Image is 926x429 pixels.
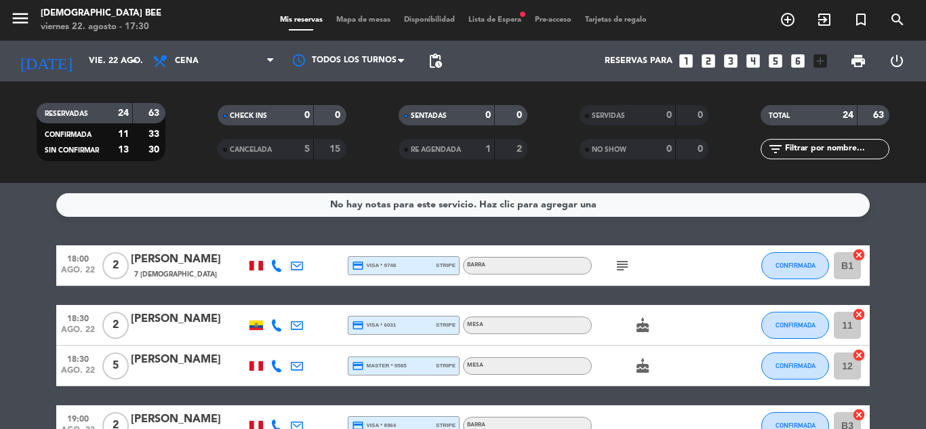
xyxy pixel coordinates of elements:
[118,145,129,155] strong: 13
[41,7,161,20] div: [DEMOGRAPHIC_DATA] Bee
[761,352,829,380] button: CONFIRMADA
[45,110,88,117] span: RESERVADAS
[776,422,816,429] span: CONFIRMADA
[761,312,829,339] button: CONFIRMADA
[666,110,672,120] strong: 0
[61,366,95,382] span: ago. 22
[467,322,483,327] span: Mesa
[889,12,906,28] i: search
[436,321,456,329] span: stripe
[102,312,129,339] span: 2
[789,52,807,70] i: looks_6
[850,53,866,69] span: print
[592,113,625,119] span: SERVIDAS
[467,262,485,268] span: Barra
[102,352,129,380] span: 5
[852,248,866,262] i: cancel
[329,144,343,154] strong: 15
[722,52,740,70] i: looks_3
[45,147,99,154] span: SIN CONFIRMAR
[352,260,364,272] i: credit_card
[304,144,310,154] strong: 5
[436,261,456,270] span: stripe
[352,360,364,372] i: credit_card
[767,141,784,157] i: filter_list
[698,110,706,120] strong: 0
[853,12,869,28] i: turned_in_not
[677,52,695,70] i: looks_one
[45,131,92,138] span: CONFIRMADA
[614,258,630,274] i: subject
[352,319,396,331] span: visa * 6031
[304,110,310,120] strong: 0
[784,142,889,157] input: Filtrar por nombre...
[411,146,461,153] span: RE AGENDADA
[352,319,364,331] i: credit_card
[131,251,246,268] div: [PERSON_NAME]
[698,144,706,154] strong: 0
[61,310,95,325] span: 18:30
[761,252,829,279] button: CONFIRMADA
[102,252,129,279] span: 2
[776,262,816,269] span: CONFIRMADA
[131,310,246,328] div: [PERSON_NAME]
[889,53,905,69] i: power_settings_new
[436,361,456,370] span: stripe
[666,144,672,154] strong: 0
[877,41,916,81] div: LOG OUT
[767,52,784,70] i: looks_5
[852,408,866,422] i: cancel
[230,146,272,153] span: CANCELADA
[61,350,95,366] span: 18:30
[61,410,95,426] span: 19:00
[352,360,407,372] span: master * 9585
[816,12,832,28] i: exit_to_app
[517,110,525,120] strong: 0
[811,52,829,70] i: add_box
[519,10,527,18] span: fiber_manual_record
[352,260,396,272] span: visa * 9748
[776,321,816,329] span: CONFIRMADA
[852,308,866,321] i: cancel
[10,46,82,76] i: [DATE]
[517,144,525,154] strong: 2
[118,108,129,118] strong: 24
[776,362,816,369] span: CONFIRMADA
[427,53,443,69] span: pending_actions
[330,197,597,213] div: No hay notas para este servicio. Haz clic para agregar una
[175,56,199,66] span: Cena
[605,56,672,66] span: Reservas para
[335,110,343,120] strong: 0
[148,129,162,139] strong: 33
[397,16,462,24] span: Disponibilidad
[769,113,790,119] span: TOTAL
[852,348,866,362] i: cancel
[61,325,95,341] span: ago. 22
[61,266,95,281] span: ago. 22
[273,16,329,24] span: Mis reservas
[10,8,31,28] i: menu
[635,317,651,333] i: cake
[148,108,162,118] strong: 63
[780,12,796,28] i: add_circle_outline
[61,250,95,266] span: 18:00
[230,113,267,119] span: CHECK INS
[485,110,491,120] strong: 0
[126,53,142,69] i: arrow_drop_down
[700,52,717,70] i: looks_two
[41,20,161,34] div: viernes 22. agosto - 17:30
[744,52,762,70] i: looks_4
[578,16,653,24] span: Tarjetas de regalo
[131,411,246,428] div: [PERSON_NAME]
[873,110,887,120] strong: 63
[635,358,651,374] i: cake
[485,144,491,154] strong: 1
[467,363,483,368] span: Mesa
[10,8,31,33] button: menu
[462,16,528,24] span: Lista de Espera
[131,351,246,369] div: [PERSON_NAME]
[528,16,578,24] span: Pre-acceso
[592,146,626,153] span: NO SHOW
[148,145,162,155] strong: 30
[843,110,853,120] strong: 24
